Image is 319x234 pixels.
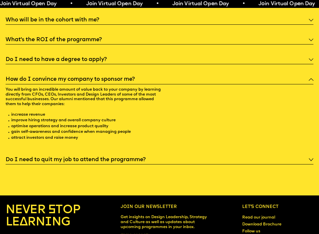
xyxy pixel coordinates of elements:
h4: NEVER STOP LEARNING [6,204,88,229]
div: Follow us [242,229,298,234]
span: • [156,1,159,7]
h6: Join our newsletter [121,204,209,210]
a: Download Brochure [240,220,284,229]
span: · [8,136,10,141]
h5: What’s the ROI of the programme? [6,37,102,43]
a: Read our journal [240,213,277,222]
span: • [242,1,245,7]
p: Get insights on Design Leadership, Strategy and Culture as well as updates about upcoming program... [121,215,209,230]
h5: Do I need to quit my job to attend the programme? [6,157,146,163]
h5: How do I convince my company to sponsor me? [6,76,135,83]
span: · [8,119,10,124]
h6: Let’s connect [242,204,313,210]
span: · [8,113,10,118]
span: · [8,130,10,135]
h5: Who will be in the cohort with me? [6,17,99,23]
h5: Do I need to have a degree to apply? [6,56,107,63]
p: You will bring an incredible amount of value back to your company by learning directly from CFOs,... [6,84,165,145]
span: · [8,125,10,130]
span: • [70,1,73,7]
